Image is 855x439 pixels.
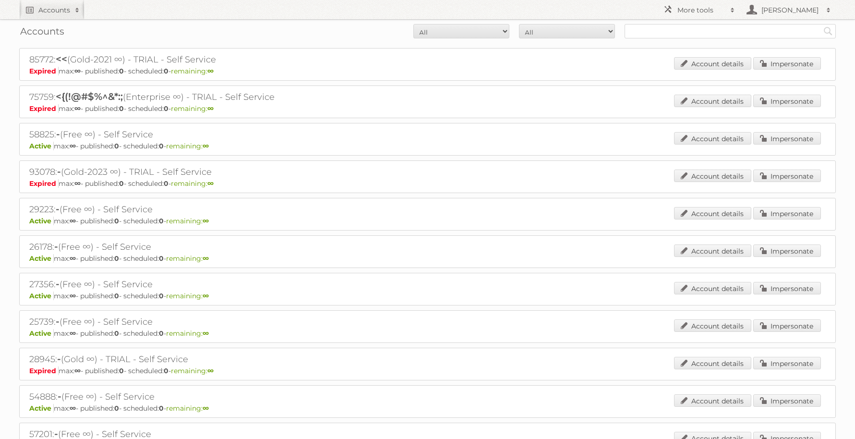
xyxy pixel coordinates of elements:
[29,404,54,413] span: Active
[56,316,60,327] span: -
[159,329,164,338] strong: 0
[674,319,751,332] a: Account details
[203,292,209,300] strong: ∞
[29,329,54,338] span: Active
[207,67,214,75] strong: ∞
[114,404,119,413] strong: 0
[166,142,209,150] span: remaining:
[29,366,826,375] p: max: - published: - scheduled: -
[674,57,751,70] a: Account details
[114,329,119,338] strong: 0
[119,366,124,375] strong: 0
[29,241,365,253] h2: 26178: (Free ∞) - Self Service
[753,132,821,145] a: Impersonate
[171,179,214,188] span: remaining:
[29,128,365,141] h2: 58825: (Free ∞) - Self Service
[674,282,751,294] a: Account details
[70,217,76,225] strong: ∞
[70,329,76,338] strong: ∞
[56,91,123,102] span: <{(!@#$%^&*:;
[70,254,76,263] strong: ∞
[753,394,821,407] a: Impersonate
[119,179,124,188] strong: 0
[674,244,751,257] a: Account details
[29,67,59,75] span: Expired
[159,217,164,225] strong: 0
[674,132,751,145] a: Account details
[74,67,81,75] strong: ∞
[29,104,826,113] p: max: - published: - scheduled: -
[166,404,209,413] span: remaining:
[207,179,214,188] strong: ∞
[38,5,70,15] h2: Accounts
[29,366,59,375] span: Expired
[203,329,209,338] strong: ∞
[171,366,214,375] span: remaining:
[759,5,821,15] h2: [PERSON_NAME]
[164,179,169,188] strong: 0
[119,67,124,75] strong: 0
[119,104,124,113] strong: 0
[29,329,826,338] p: max: - published: - scheduled: -
[56,278,60,290] span: -
[29,254,826,263] p: max: - published: - scheduled: -
[753,207,821,219] a: Impersonate
[114,217,119,225] strong: 0
[753,95,821,107] a: Impersonate
[54,241,58,252] span: -
[29,278,365,291] h2: 27356: (Free ∞) - Self Service
[29,316,365,328] h2: 25739: (Free ∞) - Self Service
[203,404,209,413] strong: ∞
[753,57,821,70] a: Impersonate
[159,404,164,413] strong: 0
[57,166,61,177] span: -
[164,366,169,375] strong: 0
[58,390,61,402] span: -
[29,217,826,225] p: max: - published: - scheduled: -
[114,142,119,150] strong: 0
[753,319,821,332] a: Impersonate
[674,207,751,219] a: Account details
[159,292,164,300] strong: 0
[29,217,54,225] span: Active
[166,217,209,225] span: remaining:
[753,170,821,182] a: Impersonate
[164,67,169,75] strong: 0
[207,366,214,375] strong: ∞
[166,329,209,338] span: remaining:
[674,170,751,182] a: Account details
[29,53,365,66] h2: 85772: (Gold-2021 ∞) - TRIAL - Self Service
[674,357,751,369] a: Account details
[56,53,67,65] span: <<
[166,254,209,263] span: remaining:
[57,353,61,365] span: -
[29,353,365,366] h2: 28945: (Gold ∞) - TRIAL - Self Service
[203,254,209,263] strong: ∞
[29,166,365,178] h2: 93078: (Gold-2023 ∞) - TRIAL - Self Service
[674,95,751,107] a: Account details
[29,179,826,188] p: max: - published: - scheduled: -
[159,254,164,263] strong: 0
[753,282,821,294] a: Impersonate
[74,366,81,375] strong: ∞
[29,104,59,113] span: Expired
[29,179,59,188] span: Expired
[29,142,826,150] p: max: - published: - scheduled: -
[29,142,54,150] span: Active
[29,67,826,75] p: max: - published: - scheduled: -
[753,357,821,369] a: Impersonate
[753,244,821,257] a: Impersonate
[74,179,81,188] strong: ∞
[203,217,209,225] strong: ∞
[166,292,209,300] span: remaining:
[114,254,119,263] strong: 0
[114,292,119,300] strong: 0
[56,203,60,215] span: -
[29,390,365,403] h2: 54888: (Free ∞) - Self Service
[29,404,826,413] p: max: - published: - scheduled: -
[70,292,76,300] strong: ∞
[171,104,214,113] span: remaining:
[674,394,751,407] a: Account details
[29,91,365,103] h2: 75759: (Enterprise ∞) - TRIAL - Self Service
[159,142,164,150] strong: 0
